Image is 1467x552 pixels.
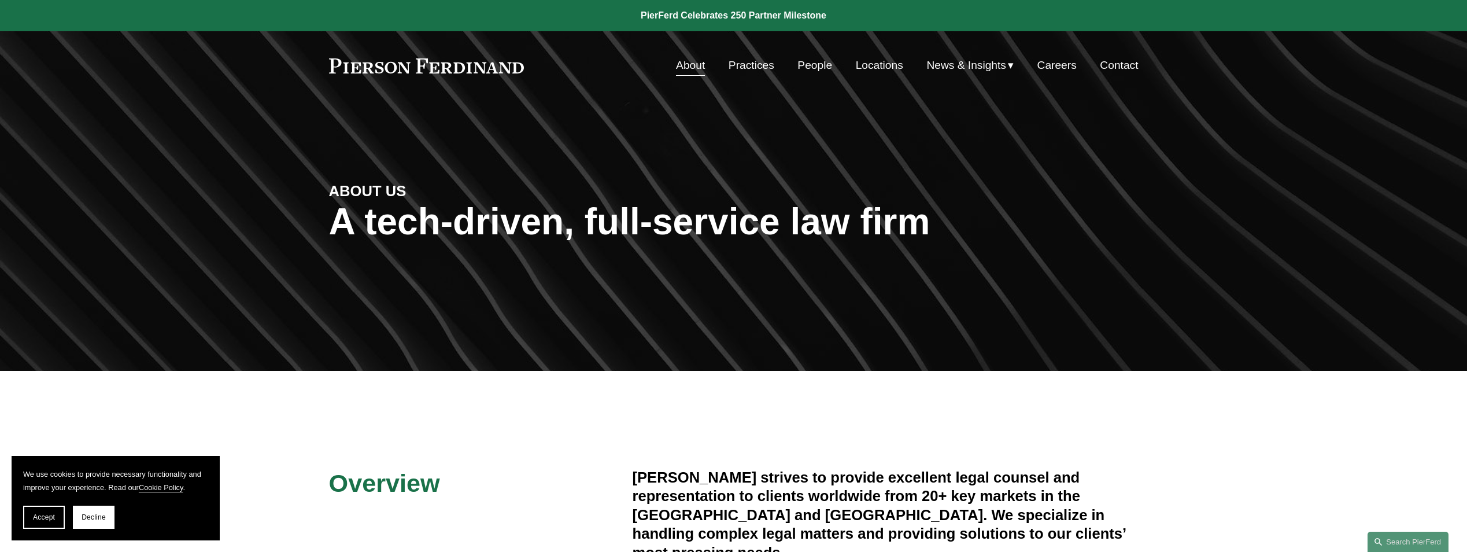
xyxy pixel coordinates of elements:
button: Decline [73,506,114,529]
a: Contact [1100,54,1138,76]
button: Accept [23,506,65,529]
a: Practices [729,54,774,76]
a: About [676,54,705,76]
span: Accept [33,513,55,521]
a: People [797,54,832,76]
a: Careers [1037,54,1077,76]
a: Search this site [1368,532,1448,552]
span: Decline [82,513,106,521]
section: Cookie banner [12,456,220,540]
a: Locations [856,54,903,76]
p: We use cookies to provide necessary functionality and improve your experience. Read our . [23,468,208,494]
a: Cookie Policy [139,483,183,492]
strong: ABOUT US [329,183,407,199]
h1: A tech-driven, full-service law firm [329,201,1139,243]
span: Overview [329,469,440,497]
span: News & Insights [926,56,1006,76]
a: folder dropdown [926,54,1014,76]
